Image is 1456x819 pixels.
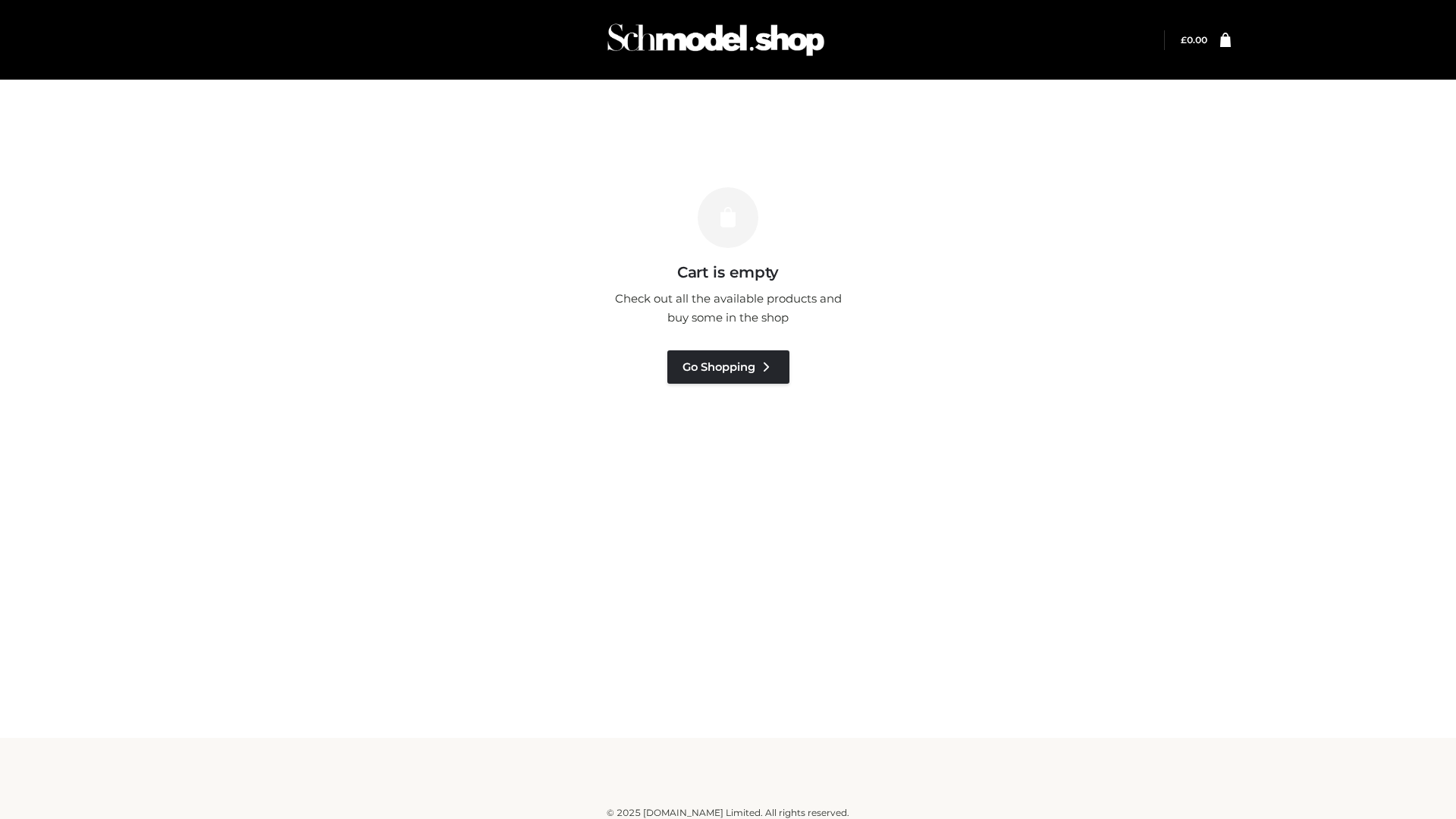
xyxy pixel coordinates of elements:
[259,263,1197,281] h3: Cart is empty
[1181,34,1207,45] a: £0.00
[1181,34,1187,45] span: £
[607,289,849,328] p: Check out all the available products and buy some in the shop
[1181,34,1207,45] bdi: 0.00
[667,350,789,384] a: Go Shopping
[602,10,830,70] img: Schmodel Admin 964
